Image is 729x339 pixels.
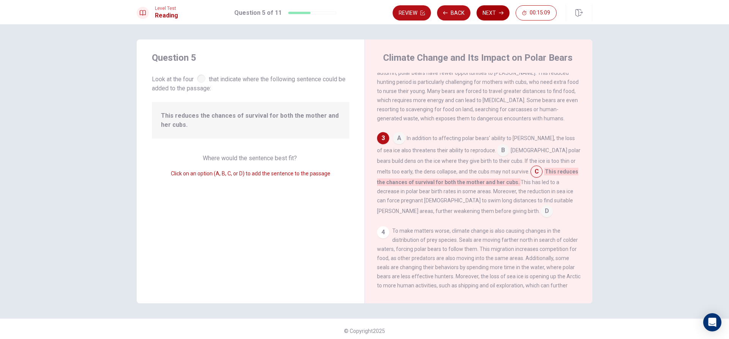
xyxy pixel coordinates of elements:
[530,10,550,16] span: 00:15:09
[516,5,557,20] button: 00:15:09
[477,5,510,20] button: Next
[383,52,573,64] h4: Climate Change and Its Impact on Polar Bears
[344,328,385,334] span: © Copyright 2025
[161,111,340,129] span: This reduces the chances of survival for both the mother and her cubs.
[393,5,431,20] button: Review
[171,170,330,177] span: Click on an option (A, B, C, or D) to add the sentence to the passage
[541,205,553,217] span: D
[530,166,543,178] span: C
[377,147,581,175] span: [DEMOGRAPHIC_DATA] polar bears build dens on the ice where they give birth to their cubs. If the ...
[234,8,282,17] h1: Question 5 of 11
[155,6,178,11] span: Level Test
[152,73,349,93] span: Look at the four that indicate where the following sentence could be added to the passage:
[437,5,470,20] button: Back
[377,226,389,238] div: 4
[393,132,405,144] span: A
[497,144,509,156] span: B
[703,313,721,331] div: Open Intercom Messenger
[203,155,298,162] span: Where would the sentence best fit?
[377,228,581,316] span: To make matters worse, climate change is also causing changes in the distribution of prey species...
[152,52,349,64] h4: Question 5
[377,132,389,144] div: 3
[377,135,575,153] span: In addition to affecting polar bears' ability to [PERSON_NAME], the loss of sea ice also threaten...
[155,11,178,20] h1: Reading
